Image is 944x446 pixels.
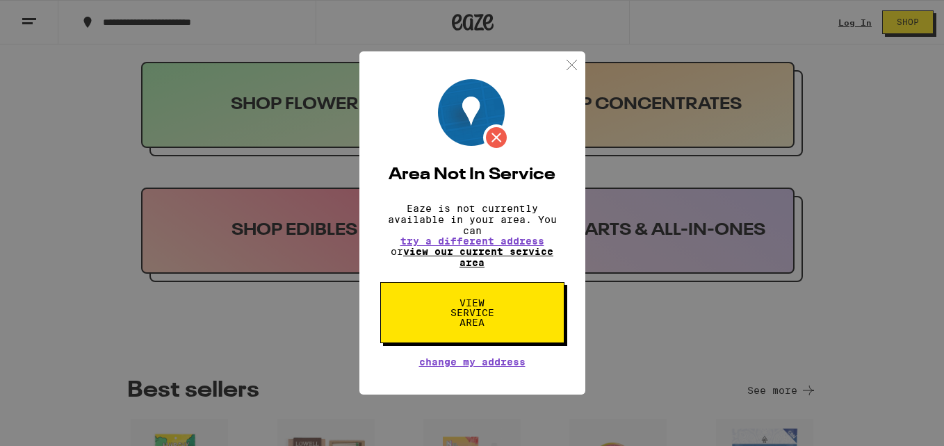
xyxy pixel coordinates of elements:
[400,236,544,246] button: try a different address
[563,56,580,74] img: close.svg
[8,10,100,21] span: Hi. Need any help?
[380,203,564,268] p: Eaze is not currently available in your area. You can or
[380,167,564,183] h2: Area Not In Service
[438,79,510,151] img: Location
[380,297,564,308] a: View Service Area
[403,246,553,268] a: view our current service area
[380,282,564,343] button: View Service Area
[419,357,526,367] button: Change My Address
[437,298,508,327] span: View Service Area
